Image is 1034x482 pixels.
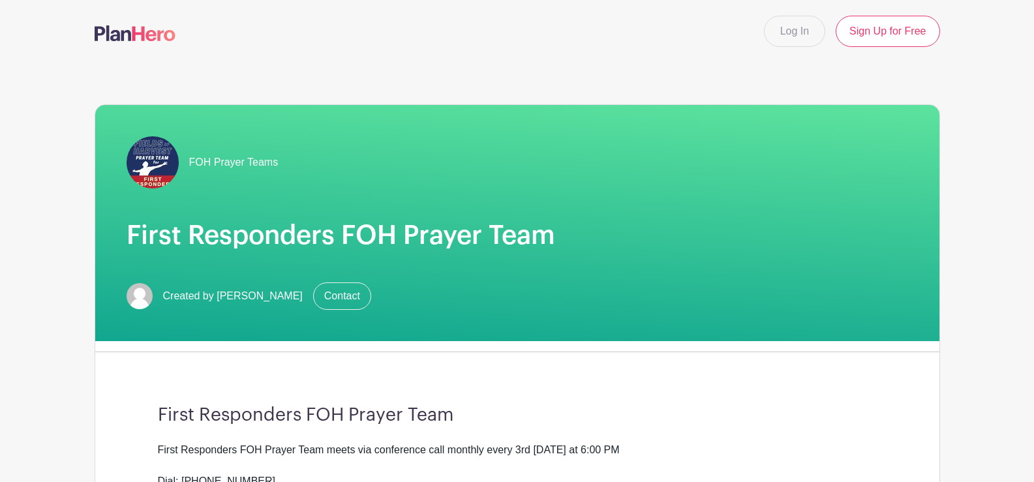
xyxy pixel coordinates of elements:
[764,16,825,47] a: Log In
[189,155,279,170] span: FOH Prayer Teams
[95,25,175,41] img: logo-507f7623f17ff9eddc593b1ce0a138ce2505c220e1c5a4e2b4648c50719b7d32.svg
[836,16,939,47] a: Sign Up for Free
[127,220,908,251] h1: First Responders FOH Prayer Team
[313,282,371,310] a: Contact
[158,404,877,427] h3: First Responders FOH Prayer Team
[163,288,303,304] span: Created by [PERSON_NAME]
[127,283,153,309] img: default-ce2991bfa6775e67f084385cd625a349d9dcbb7a52a09fb2fda1e96e2d18dcdb.png
[127,136,179,188] img: FIRST%20RESPONDERS.jpg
